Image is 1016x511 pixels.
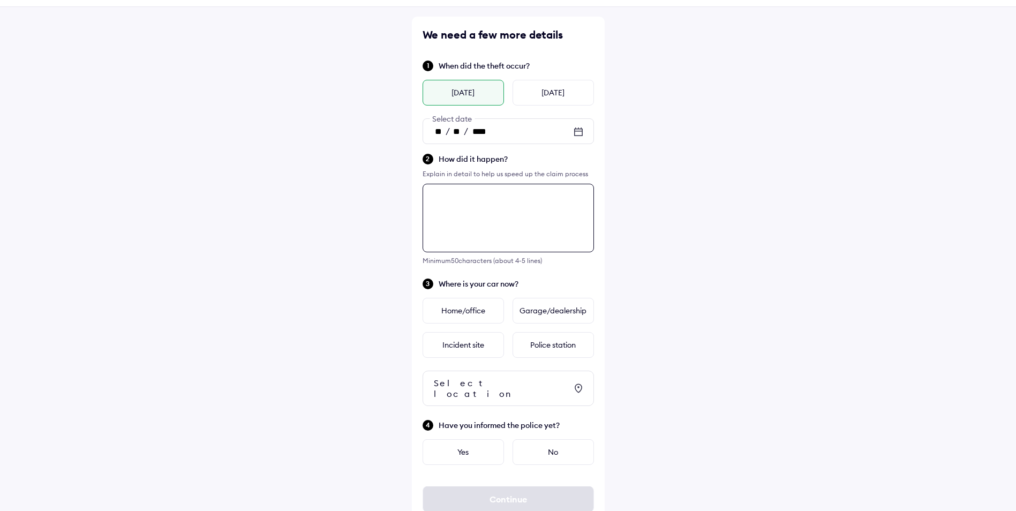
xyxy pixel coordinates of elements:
[423,332,504,358] div: Incident site
[513,332,594,358] div: Police station
[513,439,594,465] div: No
[439,61,594,71] span: When did the theft occur?
[423,80,504,106] div: [DATE]
[439,154,594,164] span: How did it happen?
[423,439,504,465] div: Yes
[464,125,468,136] span: /
[446,125,450,136] span: /
[430,114,475,124] span: Select date
[423,298,504,324] div: Home/office
[439,279,594,289] span: Where is your car now?
[434,378,567,399] div: Select location
[423,169,594,179] div: Explain in detail to help us speed up the claim process
[423,257,594,265] div: Minimum 50 characters (about 4-5 lines)
[513,298,594,324] div: Garage/dealership
[513,80,594,106] div: [DATE]
[439,420,594,431] span: Have you informed the police yet?
[423,27,594,42] div: We need a few more details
